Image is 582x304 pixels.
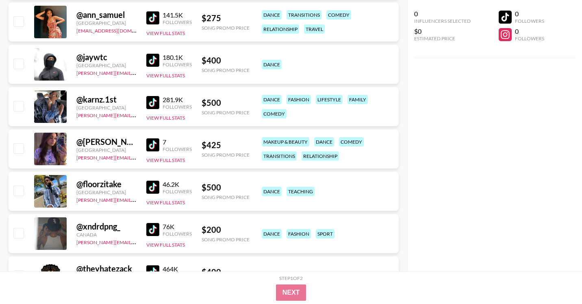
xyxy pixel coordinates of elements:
[304,24,325,34] div: travel
[146,223,159,236] img: TikTok
[515,18,544,24] div: Followers
[163,96,192,104] div: 281.9K
[76,26,158,34] a: [EMAIL_ADDRESS][DOMAIN_NAME]
[163,146,192,152] div: Followers
[163,223,192,231] div: 76K
[202,140,250,150] div: $ 425
[262,137,309,147] div: makeup & beauty
[146,242,185,248] button: View Full Stats
[314,137,334,147] div: dance
[76,68,235,76] a: [PERSON_NAME][EMAIL_ADDRESS][PERSON_NAME][DOMAIN_NAME]
[163,180,192,188] div: 46.2K
[347,95,368,104] div: family
[326,10,351,20] div: comedy
[541,263,572,294] iframe: Drift Widget Chat Controller
[262,109,287,118] div: comedy
[262,10,282,20] div: dance
[76,62,137,68] div: [GEOGRAPHIC_DATA]
[414,18,471,24] div: Influencers Selected
[202,194,250,200] div: Song Promo Price
[146,138,159,151] img: TikTok
[262,60,282,69] div: dance
[287,10,321,20] div: transitions
[76,153,197,161] a: [PERSON_NAME][EMAIL_ADDRESS][DOMAIN_NAME]
[163,138,192,146] div: 7
[202,152,250,158] div: Song Promo Price
[146,265,159,278] img: TikTok
[163,53,192,61] div: 180.1K
[262,24,299,34] div: relationship
[76,189,137,195] div: [GEOGRAPHIC_DATA]
[146,115,185,121] button: View Full Stats
[202,13,250,23] div: $ 275
[76,10,137,20] div: @ ann_samuel
[202,55,250,66] div: $ 400
[163,104,192,110] div: Followers
[146,96,159,109] img: TikTok
[146,72,185,79] button: View Full Stats
[262,95,282,104] div: dance
[76,221,137,232] div: @ xndrdpng_
[146,11,159,24] img: TikTok
[76,52,137,62] div: @ jaywtc
[76,111,235,118] a: [PERSON_NAME][EMAIL_ADDRESS][PERSON_NAME][DOMAIN_NAME]
[163,265,192,273] div: 464K
[287,229,311,238] div: fashion
[163,11,192,19] div: 141.5K
[163,61,192,68] div: Followers
[76,264,137,274] div: @ theyhatezack
[515,27,544,35] div: 0
[76,105,137,111] div: [GEOGRAPHIC_DATA]
[146,199,185,206] button: View Full Stats
[76,20,137,26] div: [GEOGRAPHIC_DATA]
[146,181,159,194] img: TikTok
[515,35,544,42] div: Followers
[414,27,471,35] div: $0
[76,238,274,245] a: [PERSON_NAME][EMAIL_ADDRESS][PERSON_NAME][PERSON_NAME][DOMAIN_NAME]
[279,275,303,281] div: Step 1 of 2
[339,137,364,147] div: comedy
[414,10,471,18] div: 0
[287,187,315,196] div: teaching
[202,182,250,192] div: $ 500
[302,151,339,161] div: relationship
[163,231,192,237] div: Followers
[76,137,137,147] div: @ [PERSON_NAME].lynn97
[163,188,192,195] div: Followers
[146,157,185,163] button: View Full Stats
[202,267,250,277] div: $ 400
[316,229,334,238] div: sport
[202,98,250,108] div: $ 500
[287,95,311,104] div: fashion
[76,147,137,153] div: [GEOGRAPHIC_DATA]
[146,30,185,36] button: View Full Stats
[76,232,137,238] div: Canada
[276,284,306,301] button: Next
[262,229,282,238] div: dance
[316,95,343,104] div: lifestyle
[76,179,137,189] div: @ floorzitake
[414,35,471,42] div: Estimated Price
[202,25,250,31] div: Song Promo Price
[163,19,192,25] div: Followers
[202,236,250,243] div: Song Promo Price
[146,54,159,67] img: TikTok
[76,94,137,105] div: @ karnz.1st
[262,151,297,161] div: transitions
[262,187,282,196] div: dance
[202,67,250,73] div: Song Promo Price
[515,10,544,18] div: 0
[202,225,250,235] div: $ 200
[202,109,250,116] div: Song Promo Price
[76,195,197,203] a: [PERSON_NAME][EMAIL_ADDRESS][DOMAIN_NAME]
